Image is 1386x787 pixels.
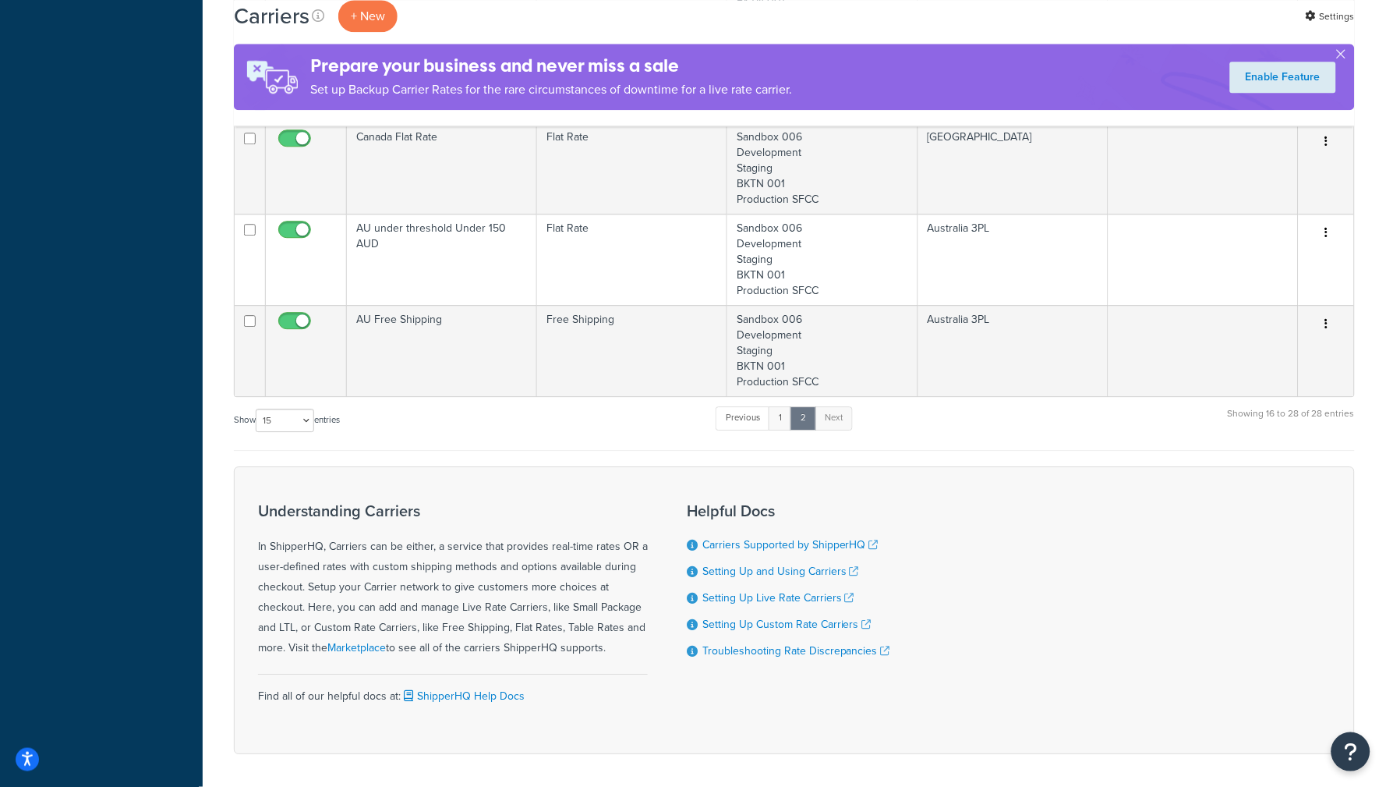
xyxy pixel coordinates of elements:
img: ad-rules-rateshop-fe6ec290ccb7230408bd80ed9643f0289d75e0ffd9eb532fc0e269fcd187b520.png [234,44,310,110]
a: Previous [716,406,770,430]
td: Sandbox 006 Development Staging BKTN 001 Production SFCC [727,214,918,305]
h4: Prepare your business and never miss a sale [310,53,792,79]
h3: Helpful Docs [687,502,890,519]
a: ShipperHQ Help Docs [401,688,525,704]
a: Setting Up Live Rate Carriers [702,590,854,606]
td: Sandbox 006 Development Staging BKTN 001 Production SFCC [727,122,918,214]
a: Troubleshooting Rate Discrepancies [702,643,890,659]
a: Marketplace [327,640,386,656]
td: Canada Flat Rate [347,122,537,214]
a: Carriers Supported by ShipperHQ [702,537,879,553]
td: AU under threshold Under 150 AUD [347,214,537,305]
a: 2 [790,406,816,430]
h1: Carriers [234,1,309,31]
a: 1 [769,406,792,430]
td: Free Shipping [537,305,727,396]
h3: Understanding Carriers [258,502,648,519]
p: Set up Backup Carrier Rates for the rare circumstances of downtime for a live rate carrier. [310,79,792,101]
td: [GEOGRAPHIC_DATA] [918,122,1108,214]
div: In ShipperHQ, Carriers can be either, a service that provides real-time rates OR a user-defined r... [258,502,648,658]
select: Showentries [256,409,314,432]
a: Settings [1306,5,1355,27]
div: Find all of our helpful docs at: [258,674,648,707]
a: Enable Feature [1230,62,1336,93]
a: Setting Up Custom Rate Carriers [702,616,872,633]
button: Open Resource Center [1331,732,1370,771]
label: Show entries [234,409,340,432]
td: Flat Rate [537,122,727,214]
td: Sandbox 006 Development Staging BKTN 001 Production SFCC [727,305,918,396]
a: Next [815,406,853,430]
td: Australia 3PL [918,214,1108,305]
td: Australia 3PL [918,305,1108,396]
div: Showing 16 to 28 of 28 entries [1228,405,1355,438]
td: AU Free Shipping [347,305,537,396]
td: Flat Rate [537,214,727,305]
a: Setting Up and Using Carriers [702,563,859,580]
